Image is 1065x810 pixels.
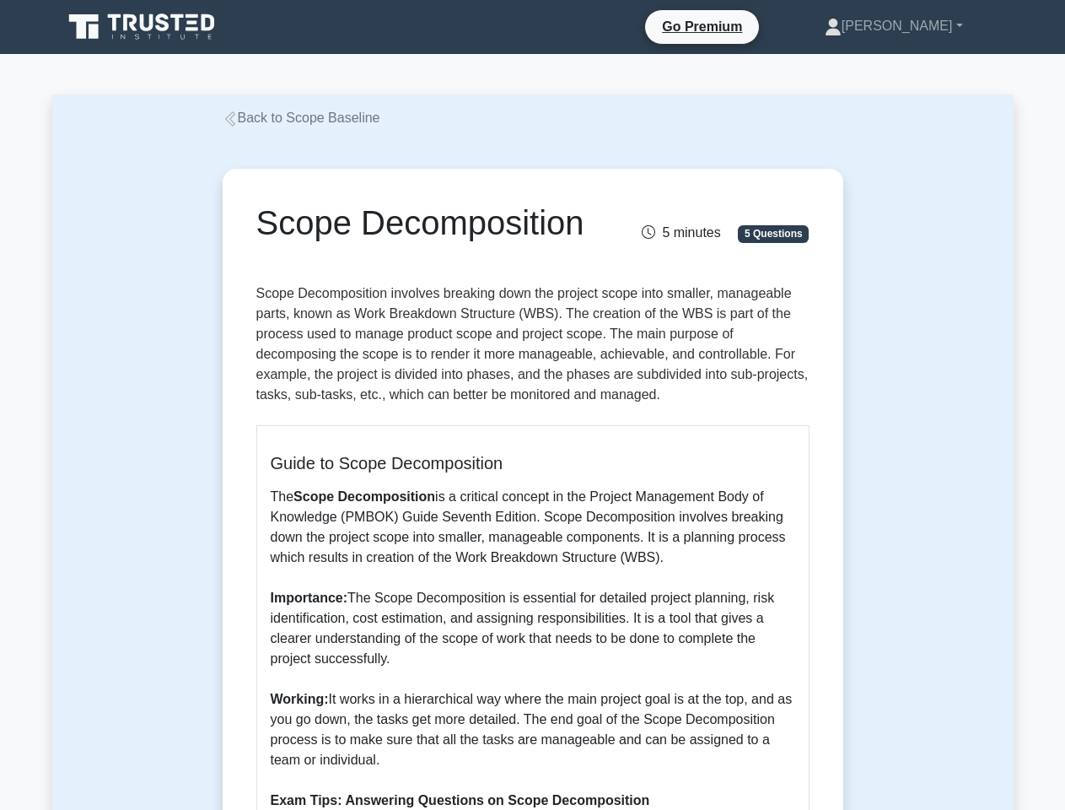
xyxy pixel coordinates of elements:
b: Working: [271,692,329,706]
a: Go Premium [652,16,752,37]
span: 5 minutes [642,225,720,240]
p: Scope Decomposition involves breaking down the project scope into smaller, manageable parts, know... [256,283,810,412]
b: Exam Tips: Answering Questions on Scope Decomposition [271,793,650,807]
h1: Scope Decomposition [256,202,618,243]
b: Scope Decomposition [293,489,435,504]
a: Back to Scope Baseline [223,111,380,125]
b: Importance: [271,591,348,605]
h5: Guide to Scope Decomposition [271,453,795,473]
span: 5 Questions [738,225,809,242]
a: [PERSON_NAME] [784,9,1003,43]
